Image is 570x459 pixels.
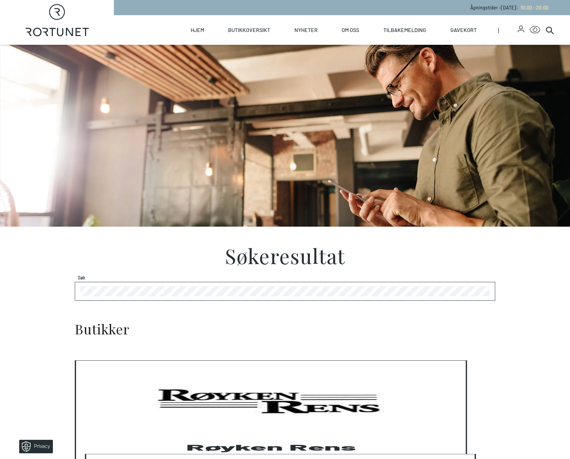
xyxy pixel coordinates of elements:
label: Søk [75,274,88,281]
span: | [498,15,518,45]
span: 10:00 - 20:00 [520,5,548,10]
p: Åpningstider - [DATE] : [470,4,548,11]
a: Hjem [191,15,204,45]
a: Om oss [342,15,359,45]
a: Butikkoversikt [228,15,270,45]
a: Nyheter [294,15,318,45]
a: 10:00 - 20:00 [518,5,548,10]
iframe: Manage Preferences [7,437,62,456]
h2: Butikker [75,322,495,347]
button: Open Accessibility Menu [530,25,540,35]
h1: Søkeresultat [75,245,495,271]
a: Gavekort [450,15,477,45]
a: Tilbakemelding [383,15,426,45]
